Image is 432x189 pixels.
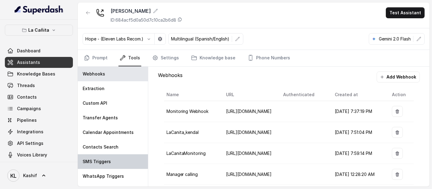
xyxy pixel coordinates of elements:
p: Extraction [83,86,105,92]
span: Pipelines [17,117,37,123]
span: [DATE] 7:51:04 PM [335,130,372,135]
a: Pipelines [5,115,73,126]
span: [URL][DOMAIN_NAME] [226,172,272,177]
p: Gemini 2.0 Flash [379,36,411,42]
a: Voices Library [5,149,73,160]
span: Kashif [23,173,37,179]
a: Dashboard [5,45,73,56]
p: Contacts Search [83,144,118,150]
a: Kashif [5,167,73,184]
span: Monitoring Webhook [166,109,209,114]
span: API Settings [17,140,43,146]
a: API Settings [5,138,73,149]
span: [DATE] 7:37:19 PM [335,109,372,114]
nav: Tabs [83,50,425,66]
svg: google logo [372,37,376,41]
span: Threads [17,82,35,89]
span: Dashboard [17,48,40,54]
div: [PERSON_NAME] [111,7,182,15]
p: ID: 684acf5d0a50d7c10ca2b6d8 [111,17,176,23]
span: [DATE] 7:59:14 PM [335,151,372,156]
th: Name [164,89,221,101]
th: Created at [330,89,387,101]
a: Tools [118,50,141,66]
th: Action [387,89,414,101]
span: [URL][DOMAIN_NAME] [226,130,272,135]
a: Campaigns [5,103,73,114]
button: Test Assistant [386,7,425,18]
p: Transfer Agents [83,115,118,121]
span: [URL][DOMAIN_NAME] [226,109,272,114]
p: Hope - (Eleven Labs Recom.) [85,36,143,42]
a: Phone Numbers [246,50,291,66]
p: Custom API [83,100,107,106]
p: Webhooks [83,71,105,77]
a: Prompt [83,50,109,66]
span: Voices Library [17,152,47,158]
th: URL [221,89,278,101]
a: Threads [5,80,73,91]
span: Manager calling [166,172,198,177]
button: Add Webhook [377,72,420,82]
span: Campaigns [17,106,41,112]
p: Multilingual (Spanish/English) [171,36,229,42]
p: Calendar Appointments [83,129,134,135]
span: Knowledge Bases [17,71,55,77]
span: LaCanitaMonitoring [166,151,206,156]
text: KL [10,173,16,179]
th: Authenticated [278,89,330,101]
a: Integrations [5,126,73,137]
span: LaCanita_kendal [166,130,199,135]
img: light.svg [15,5,63,15]
p: Webhooks [158,72,183,82]
span: Integrations [17,129,43,135]
p: SMS Triggers [83,159,111,165]
a: Knowledge Bases [5,68,73,79]
span: [URL][DOMAIN_NAME] [226,151,272,156]
a: Settings [151,50,180,66]
span: Assistants [17,59,40,65]
button: La Cañita [5,25,73,36]
a: Contacts [5,92,73,103]
a: Assistants [5,57,73,68]
span: [DATE] 12:28:20 AM [335,172,375,177]
span: Contacts [17,94,37,100]
p: La Cañita [29,26,50,34]
a: Knowledge base [190,50,237,66]
p: WhatsApp Triggers [83,173,124,179]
